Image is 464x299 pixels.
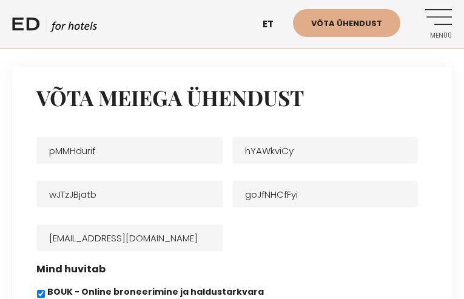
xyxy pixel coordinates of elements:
input: Telefon [36,181,223,207]
a: Menüü [419,9,452,42]
label: Mind huvitab [36,263,106,276]
input: E-post [36,224,223,251]
a: et [257,12,293,36]
input: Ettevõtte [232,137,419,164]
h2: Võta meiega ühendust [36,85,428,110]
input: Nimi [36,137,223,164]
a: ED HOTELS [12,15,97,33]
input: Veebileht [232,181,419,207]
span: Menüü [419,32,452,39]
a: Võta ühendust [293,9,400,37]
label: BOUK - Online broneerimine ja haldustarkvara [47,286,264,298]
